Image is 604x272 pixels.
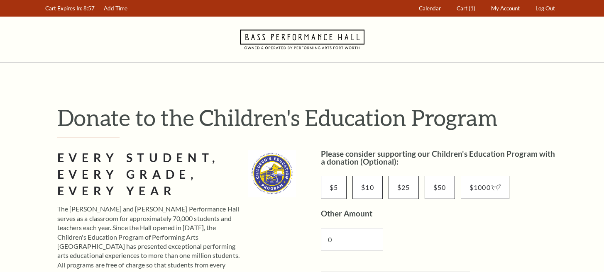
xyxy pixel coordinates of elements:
span: (1) [469,5,475,12]
img: cep_logo_2022_standard_335x335.jpg [248,150,296,197]
a: Log Out [531,0,559,17]
a: Cart (1) [452,0,479,17]
label: Other Amount [321,209,372,218]
input: $10 [352,176,383,199]
a: My Account [487,0,523,17]
h2: Every Student, Every Grade, Every Year [57,150,242,199]
span: 8:57 [83,5,95,12]
span: My Account [491,5,520,12]
span: Cart [457,5,467,12]
label: Please consider supporting our Children's Education Program with a donation (Optional): [321,149,555,166]
h1: Donate to the Children's Education Program [57,104,560,131]
a: Add Time [100,0,131,17]
a: Calendar [415,0,445,17]
span: Cart Expires In: [45,5,82,12]
input: $50 [425,176,455,199]
input: $1000 [461,176,509,199]
input: $25 [389,176,419,199]
span: Calendar [419,5,441,12]
input: $5 [321,176,347,199]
